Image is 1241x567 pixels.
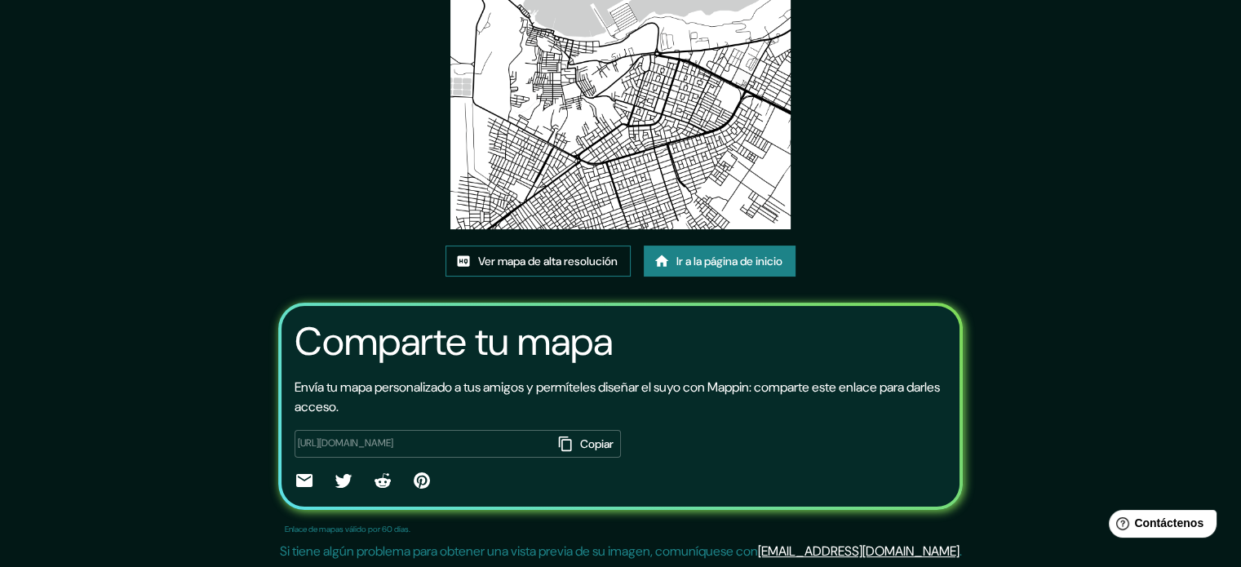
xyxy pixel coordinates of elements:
a: [EMAIL_ADDRESS][DOMAIN_NAME] [758,543,960,560]
button: Copiar [553,430,621,458]
font: Copiar [580,436,614,451]
font: . [960,543,962,560]
a: Ver mapa de alta resolución [445,246,631,277]
iframe: Lanzador de widgets de ayuda [1096,503,1223,549]
font: Si tiene algún problema para obtener una vista previa de su imagen, comuníquese con [280,543,758,560]
font: Comparte tu mapa [295,316,613,367]
a: Ir a la página de inicio [644,246,796,277]
font: Ir a la página de inicio [676,254,782,268]
font: Ver mapa de alta resolución [478,254,618,268]
font: Enlace de mapas válido por 60 días. [285,524,410,534]
font: Envía tu mapa personalizado a tus amigos y permíteles diseñar el suyo con Mappin: comparte este e... [295,379,940,415]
